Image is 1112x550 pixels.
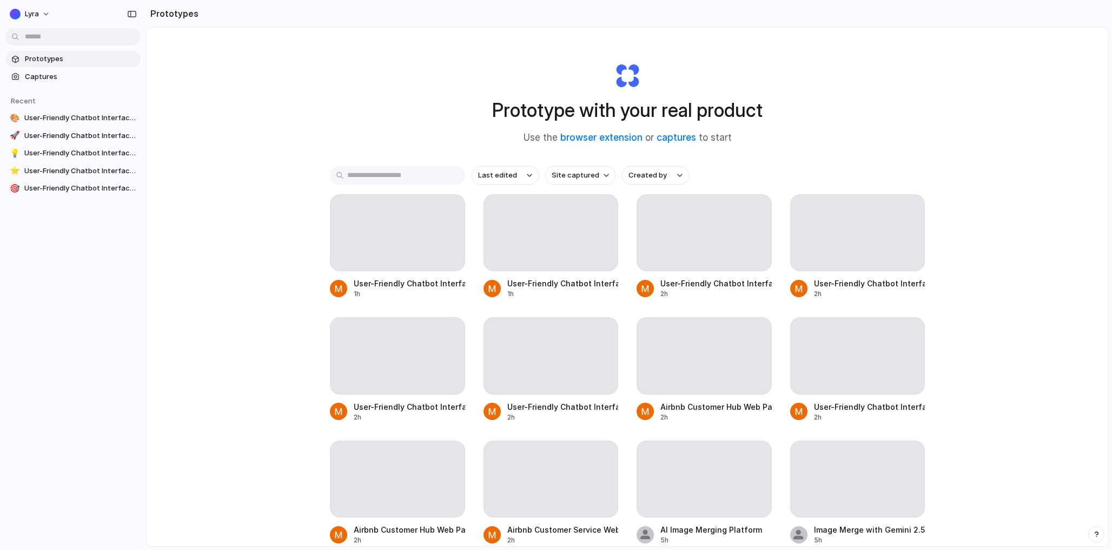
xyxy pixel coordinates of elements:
a: 💡User-Friendly Chatbot Interface Demo [5,145,141,161]
div: 1h [507,289,619,299]
div: 2h [354,413,465,422]
div: 🎯 [10,183,20,194]
div: 1h [354,289,465,299]
span: User-Friendly Chatbot Interface Design [24,166,136,176]
div: 2h [507,413,619,422]
div: 2h [814,413,925,422]
span: Site captured [552,170,599,181]
span: Lyra [25,9,39,19]
a: Airbnb Customer Service Web Page2h [484,441,619,545]
span: User-Friendly Chatbot Interface Demo [24,148,136,159]
div: 🚀 [10,130,20,141]
button: Lyra [5,5,56,23]
a: AI Image Merging Platform5h [637,441,772,545]
a: User-Friendly Chatbot Interface Design1h [484,194,619,299]
a: Image Merge with Gemini 2.5 ([PERSON_NAME])5h [790,441,925,545]
a: captures [657,132,696,143]
a: ⭐User-Friendly Chatbot Interface Design [5,163,141,179]
div: ⭐ [10,166,20,176]
a: User-Friendly Chatbot Interface Design2h [330,317,465,422]
div: User-Friendly Chatbot Interface Design [814,278,925,289]
span: User-Friendly Chatbot Interface Design [24,183,136,194]
a: User-Friendly Chatbot Interface Design2h [484,317,619,422]
div: AI Image Merging Platform [660,524,762,535]
button: Site captured [545,166,615,185]
div: Airbnb Customer Service Web Page [507,524,619,535]
div: 2h [660,289,772,299]
div: 2h [507,535,619,545]
a: User-Friendly Chatbot Interface Demo2h [637,194,772,299]
div: 2h [814,289,925,299]
span: User-Friendly Chatbot Interface Design [24,130,136,141]
div: 2h [354,535,465,545]
div: User-Friendly Chatbot Interface Design [507,401,619,413]
span: Created by [628,170,667,181]
span: Last edited [478,170,517,181]
span: Captures [25,71,136,82]
span: Prototypes [25,54,136,64]
span: Use the or to start [524,131,732,145]
div: Airbnb Customer Hub Web Page [660,401,772,413]
div: User-Friendly Chatbot Interface Demo [660,278,772,289]
a: Captures [5,69,141,85]
div: 🎨 [10,113,20,123]
div: 5h [814,535,925,545]
a: Airbnb Customer Hub Web Page2h [637,317,772,422]
div: Image Merge with Gemini 2.5 ([PERSON_NAME]) [814,524,925,535]
div: User-Friendly Chatbot Interface Design [507,278,619,289]
div: 2h [660,413,772,422]
a: Prototypes [5,51,141,67]
div: User-Friendly Chatbot Interface Design [354,401,465,413]
button: Last edited [472,166,539,185]
a: User-Friendly Chatbot Interface Design1h [330,194,465,299]
span: User-Friendly Chatbot Interface Design [24,113,136,123]
div: User-Friendly Chatbot Interface Design [814,401,925,413]
a: 🚀User-Friendly Chatbot Interface Design [5,128,141,144]
button: Created by [622,166,689,185]
a: 🎯User-Friendly Chatbot Interface Design [5,180,141,197]
div: 💡 [10,148,20,159]
div: 5h [660,535,762,545]
div: User-Friendly Chatbot Interface Design [354,278,465,289]
div: Airbnb Customer Hub Web Page [354,524,465,535]
a: User-Friendly Chatbot Interface Design2h [790,317,925,422]
a: 🎨User-Friendly Chatbot Interface Design [5,110,141,126]
a: Airbnb Customer Hub Web Page2h [330,441,465,545]
span: Recent [11,96,36,105]
h2: Prototypes [146,7,198,20]
a: User-Friendly Chatbot Interface Design2h [790,194,925,299]
a: browser extension [560,132,643,143]
h1: Prototype with your real product [492,96,763,125]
